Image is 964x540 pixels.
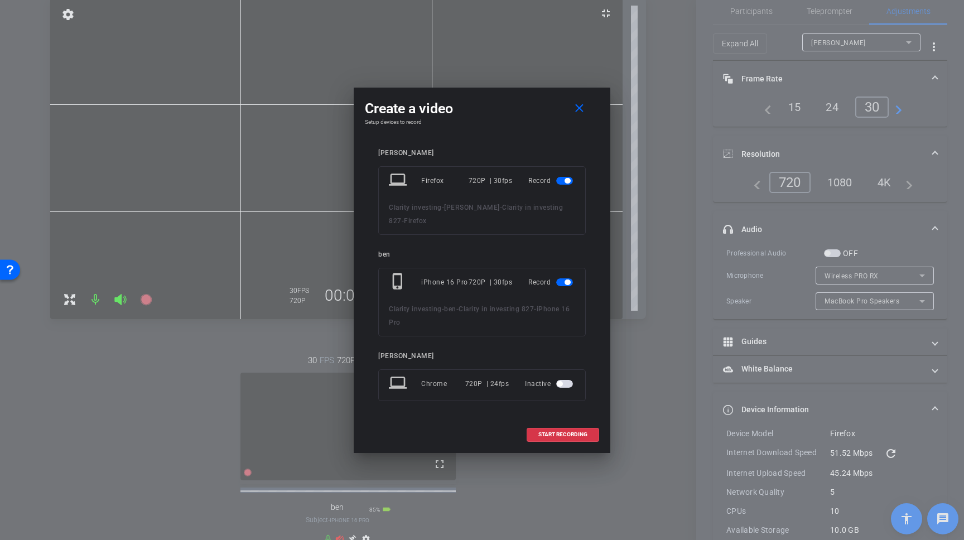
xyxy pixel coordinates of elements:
[378,149,586,157] div: [PERSON_NAME]
[534,305,537,313] span: -
[444,204,500,211] span: [PERSON_NAME]
[378,352,586,360] div: [PERSON_NAME]
[378,250,586,259] div: ben
[421,272,469,292] div: iPhone 16 Pro
[572,102,586,115] mat-icon: close
[442,204,445,211] span: -
[527,428,599,442] button: START RECORDING
[389,171,409,191] mat-icon: laptop
[421,374,465,394] div: Chrome
[389,305,570,326] span: iPhone 16 Pro
[525,374,575,394] div: Inactive
[389,272,409,292] mat-icon: phone_iphone
[404,217,427,225] span: Firefox
[459,305,534,313] span: Clarity in investing 827
[365,119,599,126] h4: Setup devices to record
[469,171,513,191] div: 720P | 30fps
[421,171,469,191] div: Firefox
[528,171,575,191] div: Record
[442,305,445,313] span: -
[469,272,513,292] div: 720P | 30fps
[456,305,459,313] span: -
[444,305,456,313] span: ben
[389,204,563,225] span: Clarity in investing 827
[402,217,404,225] span: -
[389,204,442,211] span: Clarity investing
[389,374,409,394] mat-icon: laptop
[538,432,587,437] span: START RECORDING
[465,374,509,394] div: 720P | 24fps
[389,305,442,313] span: Clarity investing
[500,204,503,211] span: -
[528,272,575,292] div: Record
[365,99,599,119] div: Create a video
